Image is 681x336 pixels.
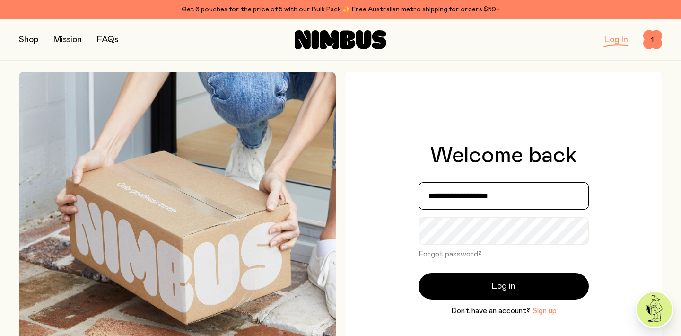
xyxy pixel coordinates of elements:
[53,35,82,44] a: Mission
[532,305,557,317] button: Sign up
[19,4,662,15] div: Get 6 pouches for the price of 5 with our Bulk Pack ✨ Free Australian metro shipping for orders $59+
[419,273,589,300] button: Log in
[419,248,482,260] button: Forgot password?
[492,280,515,293] span: Log in
[604,35,628,44] a: Log In
[430,144,577,167] h1: Welcome back
[637,292,672,327] img: agent
[451,305,530,317] span: Don’t have an account?
[97,35,118,44] a: FAQs
[643,30,662,49] button: 1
